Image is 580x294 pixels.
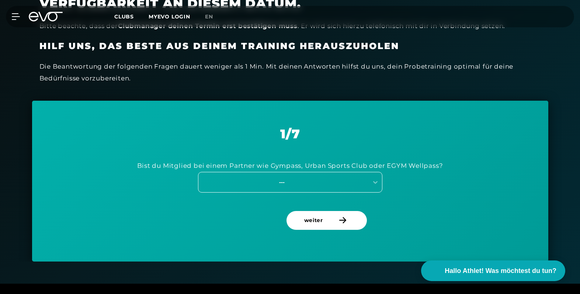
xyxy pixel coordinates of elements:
div: --- [199,178,365,186]
button: Hallo Athlet! Was möchtest du tun? [421,260,565,281]
div: Die Beantwortung der folgenden Fragen dauert weniger als 1 Min. Mit deinen Antworten hilfst du un... [39,60,541,84]
h3: Hilf uns, das beste aus deinem Training herauszuholen [39,41,541,52]
span: Hallo Athlet! Was möchtest du tun? [445,266,556,276]
a: Clubs [114,13,149,20]
span: Clubs [114,13,134,20]
div: Bist du Mitglied bei einem Partner wie Gympass, Urban Sports Club oder EGYM Wellpass? [137,160,443,172]
span: 1 / 7 [280,126,300,142]
a: weiter [286,211,370,243]
span: weiter [304,217,323,224]
a: en [205,13,222,21]
a: MYEVO LOGIN [149,13,190,20]
span: en [205,13,213,20]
